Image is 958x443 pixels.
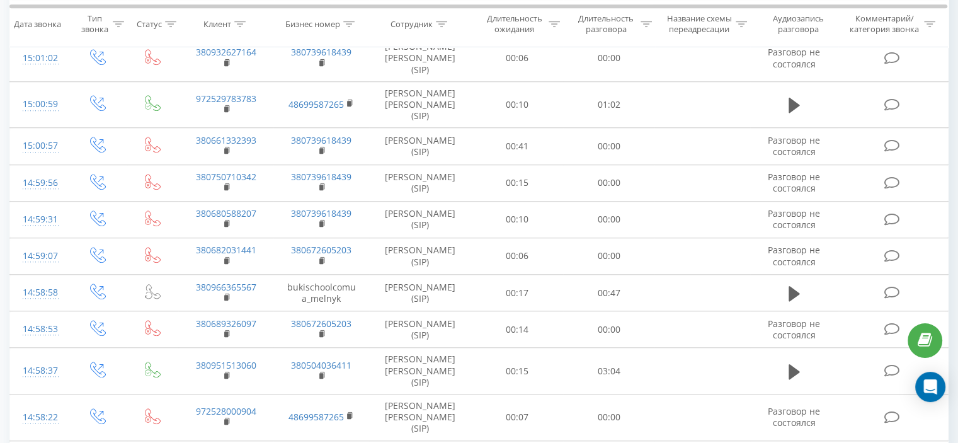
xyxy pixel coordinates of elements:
[196,405,256,417] a: 972528000904
[563,201,654,238] td: 00:00
[196,46,256,58] a: 380932627164
[472,201,563,238] td: 00:10
[563,81,654,128] td: 01:02
[23,359,56,383] div: 14:58:37
[23,92,56,117] div: 15:00:59
[369,275,472,311] td: [PERSON_NAME] (SIP)
[472,394,563,441] td: 00:07
[768,134,820,158] span: Разговор не состоялся
[291,207,351,219] a: 380739618439
[273,275,368,311] td: bukischoolcomua_melnyk
[768,405,820,429] span: Разговор не состоялся
[288,98,344,110] a: 48699587265
[79,13,109,35] div: Тип звонка
[23,207,56,232] div: 14:59:31
[291,171,351,183] a: 380739618439
[196,171,256,183] a: 380750710342
[369,311,472,348] td: [PERSON_NAME] (SIP)
[369,35,472,82] td: [PERSON_NAME] [PERSON_NAME] (SIP)
[23,405,56,430] div: 14:58:22
[196,134,256,146] a: 380661332393
[472,81,563,128] td: 00:10
[23,317,56,342] div: 14:58:53
[563,394,654,441] td: 00:00
[563,348,654,394] td: 03:04
[369,164,472,201] td: [PERSON_NAME] (SIP)
[14,18,61,29] div: Дата звонка
[915,372,945,402] div: Open Intercom Messenger
[563,275,654,311] td: 00:47
[203,18,231,29] div: Клиент
[196,93,256,105] a: 972529783783
[666,13,733,35] div: Название схемы переадресации
[291,46,351,58] a: 380739618439
[563,311,654,348] td: 00:00
[23,171,56,195] div: 14:59:56
[23,244,56,268] div: 14:59:07
[472,128,563,164] td: 00:41
[196,359,256,371] a: 380951513060
[472,164,563,201] td: 00:15
[768,171,820,194] span: Разговор не состоялся
[768,244,820,267] span: Разговор не состоялся
[391,18,433,29] div: Сотрудник
[563,128,654,164] td: 00:00
[369,394,472,441] td: [PERSON_NAME] [PERSON_NAME] (SIP)
[369,348,472,394] td: [PERSON_NAME] [PERSON_NAME] (SIP)
[196,281,256,293] a: 380966365567
[768,207,820,231] span: Разговор не состоялся
[137,18,162,29] div: Статус
[23,280,56,305] div: 14:58:58
[196,207,256,219] a: 380680588207
[369,128,472,164] td: [PERSON_NAME] (SIP)
[196,318,256,330] a: 380689326097
[23,46,56,71] div: 15:01:02
[472,311,563,348] td: 00:14
[369,201,472,238] td: [PERSON_NAME] (SIP)
[291,134,351,146] a: 380739618439
[288,411,344,423] a: 48699587265
[291,244,351,256] a: 380672605203
[483,13,546,35] div: Длительность ожидания
[285,18,340,29] div: Бизнес номер
[472,348,563,394] td: 00:15
[768,318,820,341] span: Разговор не состоялся
[761,13,835,35] div: Аудиозапись разговора
[472,35,563,82] td: 00:06
[768,46,820,69] span: Разговор не состоялся
[369,81,472,128] td: [PERSON_NAME] [PERSON_NAME] (SIP)
[369,238,472,274] td: [PERSON_NAME] (SIP)
[574,13,637,35] div: Длительность разговора
[23,134,56,158] div: 15:00:57
[291,318,351,330] a: 380672605203
[563,164,654,201] td: 00:00
[291,359,351,371] a: 380504036411
[847,13,921,35] div: Комментарий/категория звонка
[196,244,256,256] a: 380682031441
[472,238,563,274] td: 00:06
[563,35,654,82] td: 00:00
[472,275,563,311] td: 00:17
[563,238,654,274] td: 00:00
